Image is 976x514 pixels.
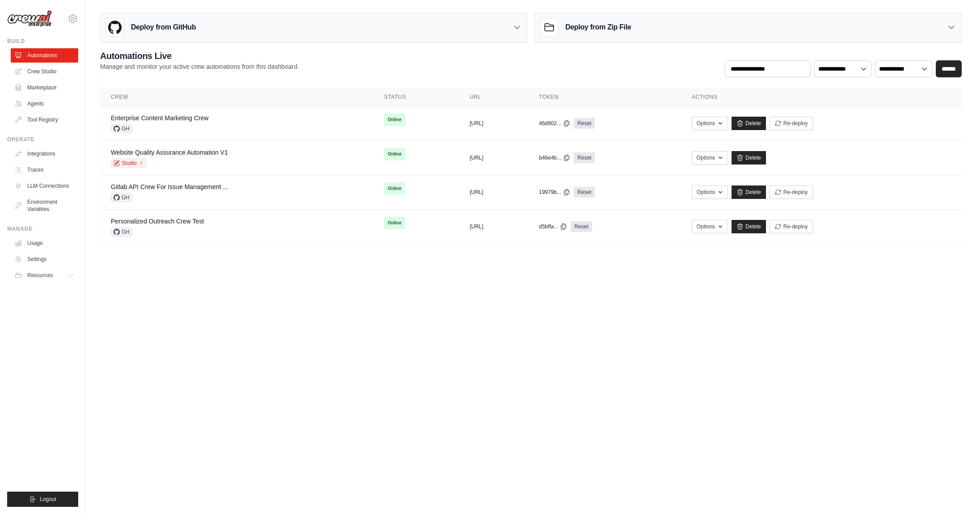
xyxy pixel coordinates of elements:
button: 46d902... [539,120,570,127]
button: Resources [11,268,78,282]
span: GH [111,228,132,236]
a: Tool Registry [11,113,78,127]
a: LLM Connections [11,179,78,193]
button: 19979b... [539,189,570,196]
h2: Automations Live [100,50,299,62]
a: Reset [574,187,595,198]
button: d5bffa... [539,223,567,230]
a: Marketplace [11,80,78,95]
span: Online [384,148,405,160]
a: Delete [732,220,766,233]
a: Delete [732,117,766,130]
a: Environment Variables [11,195,78,216]
a: Reset [574,152,595,163]
span: Online [384,182,405,195]
span: Logout [40,496,56,503]
a: Reset [571,221,592,232]
span: Online [384,217,405,229]
a: Studio [111,159,147,168]
a: Delete [732,151,766,164]
a: Traces [11,163,78,177]
img: Logo [7,10,52,27]
a: Usage [11,236,78,250]
a: Settings [11,252,78,266]
button: Re-deploy [770,220,813,233]
span: Resources [27,272,53,279]
a: Personalized Outreach Crew Test [111,218,204,225]
th: Actions [681,88,962,106]
span: GH [111,193,132,202]
p: Manage and monitor your active crew automations from this dashboard. [100,62,299,71]
button: Re-deploy [770,185,813,199]
button: Re-deploy [770,117,813,130]
a: Agents [11,97,78,111]
a: Reset [574,118,595,129]
a: Gitlab API Crew For Issue Management ... [111,183,228,190]
button: Options [692,185,728,199]
button: b46e4b... [539,154,570,161]
div: Manage [7,225,78,232]
div: Operate [7,136,78,143]
a: Website Quality Assurance Automation V1 [111,149,228,156]
th: Status [373,88,459,106]
a: Integrations [11,147,78,161]
button: Options [692,151,728,164]
th: Crew [100,88,373,106]
th: Token [528,88,681,106]
th: URL [459,88,528,106]
span: Online [384,114,405,126]
div: Build [7,38,78,45]
a: Crew Studio [11,64,78,79]
button: Options [692,117,728,130]
h3: Deploy from Zip File [565,22,631,33]
h3: Deploy from GitHub [131,22,196,33]
a: Automations [11,48,78,63]
button: Logout [7,492,78,507]
img: GitHub Logo [106,18,124,36]
a: Delete [732,185,766,199]
button: Options [692,220,728,233]
a: Enterprise Content Marketing Crew [111,114,209,122]
span: GH [111,124,132,133]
